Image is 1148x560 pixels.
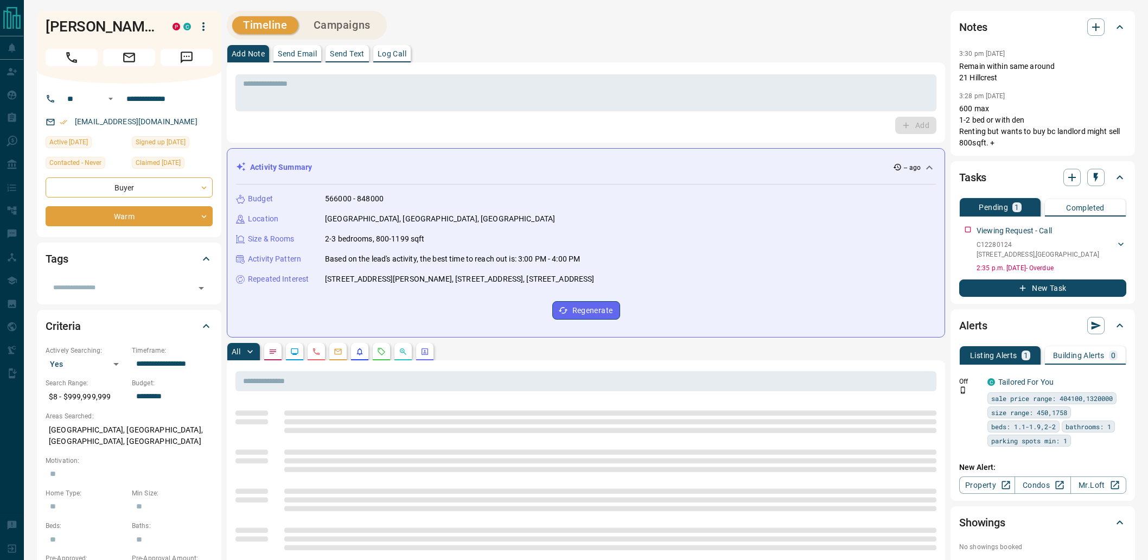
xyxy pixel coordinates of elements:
p: Pending [979,203,1008,211]
span: Claimed [DATE] [136,157,181,168]
p: Building Alerts [1053,352,1105,359]
svg: Requests [377,347,386,356]
div: Tags [46,246,213,272]
h2: Alerts [959,317,987,334]
div: Buyer [46,177,213,198]
p: Viewing Request - Call [977,225,1052,237]
p: 2:35 p.m. [DATE] - Overdue [977,263,1126,273]
div: Yes [46,355,126,373]
p: 1 [1024,352,1028,359]
div: condos.ca [987,378,995,386]
svg: Calls [312,347,321,356]
a: Property [959,476,1015,494]
p: Min Size: [132,488,213,498]
p: Motivation: [46,456,213,466]
p: 3:28 pm [DATE] [959,92,1005,100]
button: Timeline [232,16,298,34]
h2: Criteria [46,317,81,335]
svg: Listing Alerts [355,347,364,356]
p: Budget: [132,378,213,388]
p: Remain within same around 21 Hillcrest [959,61,1126,84]
span: size range: 450,1758 [991,407,1067,418]
p: All [232,348,240,355]
p: 600 max 1-2 bed or with den Renting but wants to buy bc landlord might sell 800sqft. + [959,103,1126,149]
p: 566000 - 848000 [325,193,384,205]
p: Add Note [232,50,265,58]
p: Completed [1066,204,1105,212]
p: [STREET_ADDRESS] , [GEOGRAPHIC_DATA] [977,250,1099,259]
div: Showings [959,510,1126,536]
button: Open [104,92,117,105]
p: Home Type: [46,488,126,498]
div: Alerts [959,313,1126,339]
span: Active [DATE] [49,137,88,148]
button: Campaigns [303,16,381,34]
p: Actively Searching: [46,346,126,355]
a: Condos [1015,476,1070,494]
p: Send Email [278,50,317,58]
svg: Lead Browsing Activity [290,347,299,356]
svg: Push Notification Only [959,386,967,394]
svg: Agent Actions [420,347,429,356]
p: Log Call [378,50,406,58]
p: 2-3 bedrooms, 800-1199 sqft [325,233,425,245]
p: 3:30 pm [DATE] [959,50,1005,58]
div: C12280124[STREET_ADDRESS],[GEOGRAPHIC_DATA] [977,238,1126,262]
svg: Opportunities [399,347,407,356]
div: Notes [959,14,1126,40]
h2: Notes [959,18,987,36]
h2: Showings [959,514,1005,531]
p: [GEOGRAPHIC_DATA], [GEOGRAPHIC_DATA], [GEOGRAPHIC_DATA], [GEOGRAPHIC_DATA] [46,421,213,450]
p: $8 - $999,999,999 [46,388,126,406]
div: Tue Sep 03 2019 [132,136,213,151]
button: Open [194,281,209,296]
span: Message [161,49,213,66]
p: Activity Pattern [248,253,301,265]
div: property.ca [173,23,180,30]
div: condos.ca [183,23,191,30]
p: Baths: [132,521,213,531]
p: Activity Summary [250,162,312,173]
span: sale price range: 404100,1320000 [991,393,1113,404]
span: Contacted - Never [49,157,101,168]
p: 1 [1015,203,1019,211]
button: New Task [959,279,1126,297]
span: beds: 1.1-1.9,2-2 [991,421,1056,432]
span: Call [46,49,98,66]
p: Repeated Interest [248,273,309,285]
span: Email [103,49,155,66]
p: [GEOGRAPHIC_DATA], [GEOGRAPHIC_DATA], [GEOGRAPHIC_DATA] [325,213,555,225]
div: Tue Sep 03 2019 [132,157,213,172]
div: Warm [46,206,213,226]
p: No showings booked [959,542,1126,552]
p: Search Range: [46,378,126,388]
p: -- ago [904,163,921,173]
button: Regenerate [552,301,620,320]
p: Beds: [46,521,126,531]
span: parking spots min: 1 [991,435,1067,446]
span: Signed up [DATE] [136,137,186,148]
div: Activity Summary-- ago [236,157,936,177]
a: Mr.Loft [1070,476,1126,494]
h2: Tags [46,250,68,268]
span: bathrooms: 1 [1066,421,1111,432]
p: Off [959,377,981,386]
div: Tasks [959,164,1126,190]
p: Budget [248,193,273,205]
div: Criteria [46,313,213,339]
svg: Emails [334,347,342,356]
p: 0 [1111,352,1115,359]
p: Location [248,213,278,225]
p: [STREET_ADDRESS][PERSON_NAME], [STREET_ADDRESS], [STREET_ADDRESS] [325,273,595,285]
p: New Alert: [959,462,1126,473]
h2: Tasks [959,169,986,186]
p: Listing Alerts [970,352,1017,359]
p: Timeframe: [132,346,213,355]
h1: [PERSON_NAME] [46,18,156,35]
a: [EMAIL_ADDRESS][DOMAIN_NAME] [75,117,197,126]
p: C12280124 [977,240,1099,250]
p: Based on the lead's activity, the best time to reach out is: 3:00 PM - 4:00 PM [325,253,580,265]
svg: Notes [269,347,277,356]
a: Tailored For You [998,378,1054,386]
p: Send Text [330,50,365,58]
